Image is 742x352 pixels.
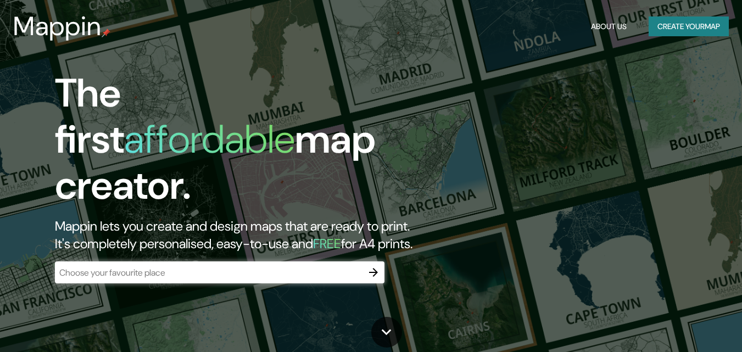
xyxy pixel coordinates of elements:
h1: affordable [124,114,295,165]
h5: FREE [313,235,341,252]
input: Choose your favourite place [55,266,362,279]
h1: The first map creator. [55,70,426,217]
button: About Us [587,16,631,37]
h2: Mappin lets you create and design maps that are ready to print. It's completely personalised, eas... [55,217,426,253]
h3: Mappin [13,11,102,42]
button: Create yourmap [649,16,729,37]
img: mappin-pin [102,29,110,37]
